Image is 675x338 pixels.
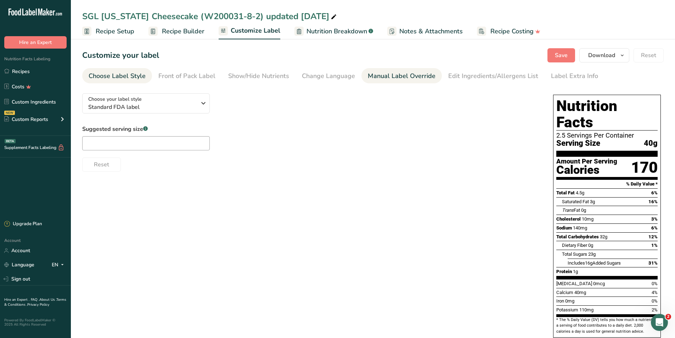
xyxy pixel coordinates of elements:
span: 3g [590,199,595,204]
span: Reset [641,51,656,60]
button: Hire an Expert [4,36,67,49]
label: Suggested serving size [82,125,210,133]
div: Custom Reports [4,116,48,123]
span: Save [555,51,568,60]
span: 0mcg [593,281,605,286]
span: Nutrition Breakdown [306,27,367,36]
a: Privacy Policy [27,302,49,307]
span: Download [588,51,615,60]
span: Calcium [556,290,573,295]
a: Hire an Expert . [4,297,29,302]
a: FAQ . [31,297,39,302]
span: 1g [573,269,578,274]
div: SGL [US_STATE] Cheesecake (W200031-8-2) updated [DATE] [82,10,338,23]
button: Choose your label style Standard FDA label [82,93,210,113]
span: 31% [648,260,658,266]
span: 0g [588,243,593,248]
div: 2.5 Servings Per Container [556,132,658,139]
span: 40mg [574,290,586,295]
span: Recipe Builder [162,27,204,36]
div: 170 [631,158,658,177]
span: 140mg [573,225,587,231]
button: Reset [634,48,664,62]
i: Trans [562,207,574,213]
span: 0mg [565,298,574,304]
button: Save [547,48,575,62]
span: Dietary Fiber [562,243,587,248]
a: Notes & Attachments [387,23,463,39]
span: Total Sugars [562,251,587,257]
span: 2 [665,314,671,320]
div: Front of Pack Label [158,71,215,81]
div: Choose Label Style [89,71,146,81]
span: Saturated Fat [562,199,589,204]
a: Recipe Setup [82,23,134,39]
h1: Customize your label [82,50,159,61]
h1: Nutrition Facts [556,98,658,131]
a: Recipe Costing [477,23,540,39]
span: Includes Added Sugars [568,260,621,266]
span: Total Carbohydrates [556,234,599,239]
span: 110mg [579,307,594,312]
button: Download [579,48,629,62]
div: Show/Hide Nutrients [228,71,289,81]
span: Standard FDA label [88,103,196,111]
span: Cholesterol [556,216,581,222]
span: 0% [652,281,658,286]
span: 4% [652,290,658,295]
a: Language [4,259,34,271]
a: Nutrition Breakdown [294,23,373,39]
span: 16% [648,199,658,204]
div: Label Extra Info [551,71,598,81]
span: [MEDICAL_DATA] [556,281,592,286]
span: Iron [556,298,564,304]
span: Recipe Setup [96,27,134,36]
span: Sodium [556,225,572,231]
div: Upgrade Plan [4,221,42,228]
div: Powered By FoodLabelMaker © 2025 All Rights Reserved [4,318,67,327]
span: 23g [588,251,596,257]
span: 6% [651,190,658,195]
div: Manual Label Override [368,71,435,81]
span: Recipe Costing [490,27,534,36]
span: 40g [644,139,658,148]
a: Recipe Builder [148,23,204,39]
span: Serving Size [556,139,600,148]
div: Change Language [302,71,355,81]
div: Amount Per Serving [556,158,617,165]
span: Reset [94,160,109,169]
span: 10mg [582,216,594,222]
section: * The % Daily Value (DV) tells you how much a nutrient in a serving of food contributes to a dail... [556,317,658,334]
span: Potassium [556,307,578,312]
span: 3% [651,216,658,222]
span: 32g [600,234,607,239]
a: Customize Label [219,23,280,40]
span: 0g [581,207,586,213]
a: Terms & Conditions . [4,297,66,307]
button: Reset [82,157,121,172]
div: NEW [4,111,15,115]
span: 2% [652,307,658,312]
span: Protein [556,269,572,274]
a: About Us . [39,297,56,302]
div: BETA [5,139,16,143]
span: Fat [562,207,580,213]
div: Edit Ingredients/Allergens List [448,71,538,81]
span: Total Fat [556,190,575,195]
span: 1% [651,243,658,248]
span: 16g [585,260,592,266]
span: 4.5g [576,190,584,195]
iframe: Intercom live chat [651,314,668,331]
span: Choose your label style [88,95,142,103]
section: % Daily Value * [556,180,658,188]
div: Calories [556,165,617,175]
span: 12% [648,234,658,239]
span: Notes & Attachments [399,27,463,36]
span: 0% [652,298,658,304]
span: 6% [651,225,658,231]
div: EN [52,261,67,269]
span: Customize Label [231,26,280,35]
